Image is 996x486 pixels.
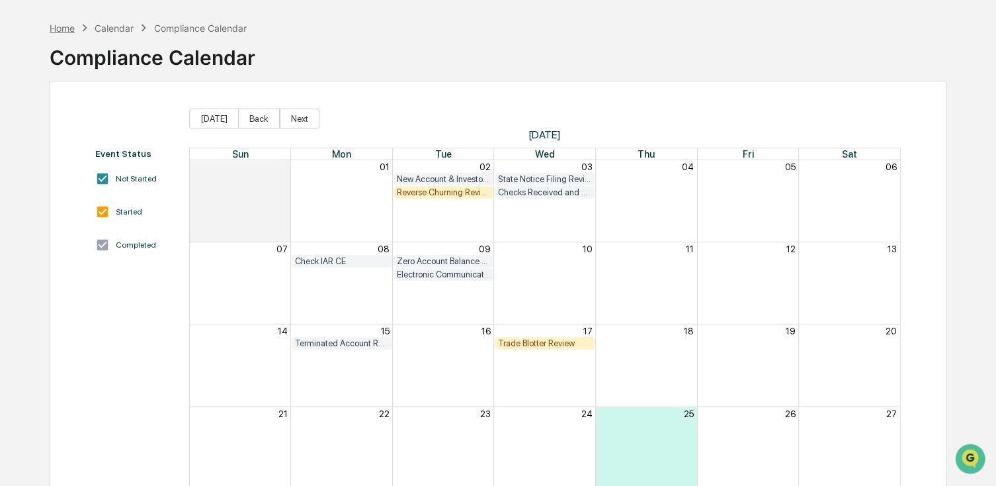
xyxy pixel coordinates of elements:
[954,442,989,478] iframe: Open customer support
[380,162,390,172] button: 01
[278,162,288,172] button: 31
[26,167,85,180] span: Preclearance
[96,168,106,179] div: 🗄️
[116,207,142,217] div: Started
[397,256,490,266] div: Zero Account Balance Review
[886,326,897,336] button: 20
[238,109,280,128] button: Back
[232,148,249,160] span: Sun
[498,174,591,184] div: State Notice Filing Review
[109,167,164,180] span: Attestations
[435,148,452,160] span: Tue
[45,115,167,125] div: We're available if you need us!
[397,187,490,197] div: Reverse Churning Review
[95,148,176,159] div: Event Status
[13,193,24,204] div: 🔎
[278,409,288,419] button: 21
[480,409,491,419] button: 23
[26,192,83,205] span: Data Lookup
[93,224,160,234] a: Powered byPylon
[379,409,390,419] button: 22
[684,326,694,336] button: 18
[784,409,795,419] button: 26
[686,244,694,254] button: 11
[95,23,134,34] div: Calendar
[91,162,169,185] a: 🗄️Attestations
[684,409,694,419] button: 25
[397,269,490,279] div: Electronic Communication Review
[50,23,75,34] div: Home
[535,148,555,160] span: Wed
[276,244,288,254] button: 07
[582,244,592,254] button: 10
[481,326,491,336] button: 16
[682,162,694,172] button: 04
[498,338,591,348] div: Trade Blotter Review
[13,168,24,179] div: 🖐️
[886,409,897,419] button: 27
[581,162,592,172] button: 03
[45,101,217,115] div: Start new chat
[479,244,491,254] button: 09
[13,28,241,49] p: How can we help?
[784,162,795,172] button: 05
[786,244,795,254] button: 12
[498,187,591,197] div: Checks Received and Forwarded Log
[742,148,753,160] span: Fri
[295,338,388,348] div: Terminated Account Review
[13,101,37,125] img: 1746055101610-c473b297-6a78-478c-a979-82029cc54cd1
[581,409,592,419] button: 24
[378,244,390,254] button: 08
[397,174,490,184] div: New Account & Investor Profile Review
[8,187,89,211] a: 🔎Data Lookup
[8,162,91,185] a: 🖐️Preclearance
[278,326,288,336] button: 14
[583,326,592,336] button: 17
[154,23,247,34] div: Compliance Calendar
[638,148,655,160] span: Thu
[280,109,319,128] button: Next
[132,224,160,234] span: Pylon
[225,105,241,121] button: Start new chat
[116,174,157,183] div: Not Started
[295,256,388,266] div: Check IAR CE
[886,162,897,172] button: 06
[189,128,901,141] span: [DATE]
[888,244,897,254] button: 13
[332,148,351,160] span: Mon
[479,162,491,172] button: 02
[842,148,857,160] span: Sat
[381,326,390,336] button: 15
[189,109,239,128] button: [DATE]
[785,326,795,336] button: 19
[116,240,156,250] div: Completed
[50,35,255,70] div: Compliance Calendar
